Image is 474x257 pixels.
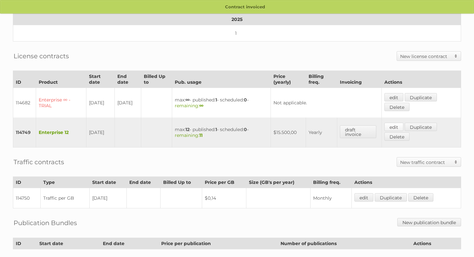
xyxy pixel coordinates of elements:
[90,188,126,208] td: [DATE]
[381,71,461,88] th: Actions
[175,103,203,109] span: remaining:
[199,103,203,109] strong: ∞
[36,71,86,88] th: Product
[185,97,190,103] strong: ∞
[397,52,461,61] a: New license contract
[202,177,246,188] th: Price per GB
[115,71,141,88] th: End date
[36,88,86,118] td: Enterprise ∞ - TRIAL
[141,71,172,88] th: Billed Up to
[411,238,461,249] th: Actions
[400,159,451,166] h2: New traffic contract
[340,125,376,138] a: draft invoice
[13,188,41,208] td: 114750
[161,177,202,188] th: Billed Up to
[405,93,437,101] a: Duplicate
[408,193,433,202] a: Delete
[86,71,115,88] th: Start date
[90,177,126,188] th: Start date
[384,123,403,131] a: edit
[384,93,403,101] a: edit
[13,177,41,188] th: ID
[278,238,411,249] th: Number of publications
[86,88,115,118] td: [DATE]
[115,88,141,118] td: [DATE]
[400,53,451,60] h2: New license contract
[451,157,461,167] span: Toggle
[246,177,310,188] th: Size (GB's per year)
[41,177,90,188] th: Type
[306,71,337,88] th: Billing freq.
[451,52,461,61] span: Toggle
[36,118,86,148] td: Enterprise 12
[310,177,351,188] th: Billing freq.
[13,238,37,249] th: ID
[14,51,69,61] h2: License contracts
[337,71,381,88] th: Invoicing
[100,238,159,249] th: End date
[271,71,306,88] th: Price (yearly)
[14,157,64,167] h2: Traffic contracts
[215,127,217,132] strong: 1
[215,97,217,103] strong: 1
[13,71,36,88] th: ID
[397,157,461,167] a: New traffic contract
[354,193,373,202] a: edit
[375,193,407,202] a: Duplicate
[306,118,337,148] td: Yearly
[172,88,271,118] td: max: - published: - scheduled: -
[13,14,461,25] th: 2025
[185,127,190,132] strong: 12
[175,132,202,138] span: remaining:
[199,132,202,138] strong: 11
[310,188,351,208] td: Monthly
[41,188,90,208] td: Traffic per GB
[126,177,160,188] th: End date
[351,177,461,188] th: Actions
[14,218,77,228] h2: Publication Bundles
[172,71,271,88] th: Pub. usage
[244,127,247,132] strong: 0
[159,238,278,249] th: Price per publication
[397,218,461,226] a: New publication bundle
[13,25,461,42] td: 1
[244,97,247,103] strong: 0
[202,188,246,208] td: $0,14
[86,118,115,148] td: [DATE]
[271,88,381,118] td: Not applicable.
[172,118,271,148] td: max: - published: - scheduled: -
[0,0,474,14] p: Contract invoiced
[405,123,437,131] a: Duplicate
[384,132,410,141] a: Delete
[37,238,100,249] th: Start date
[13,88,36,118] td: 114682
[13,118,36,148] td: 114749
[271,118,306,148] td: $15.500,00
[384,103,410,111] a: Delete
